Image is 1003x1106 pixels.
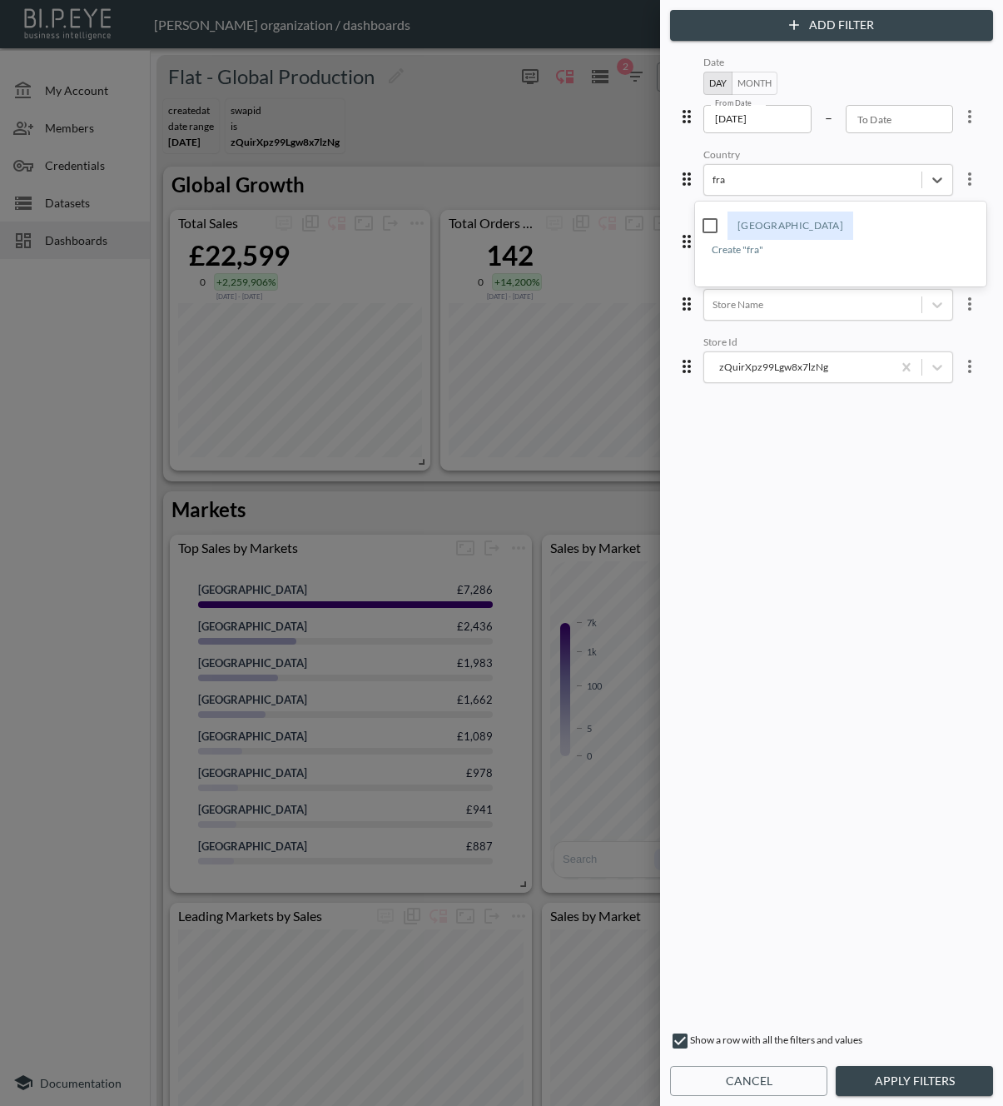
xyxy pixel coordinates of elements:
div: Date [703,56,953,72]
button: Add Filter [670,10,993,41]
button: Cancel [670,1066,827,1097]
div: Show a row with all the filters and values [670,1031,993,1058]
div: zQuirXpz99Lgw8x7lzNg [713,357,883,376]
span: France [695,202,1000,243]
label: From Date [715,97,752,108]
div: Store Id [703,336,953,351]
button: Day [703,72,732,95]
span: Create "fra" [695,230,1000,272]
button: more [953,350,986,383]
input: YYYY-MM-DD [846,105,954,133]
button: Apply Filters [836,1066,993,1097]
div: Country [703,148,953,164]
div: 2025-02-01 [703,56,986,133]
p: – [825,107,832,127]
button: more [953,287,986,321]
button: more [953,162,986,196]
input: YYYY-MM-DD [703,105,812,133]
div: zQuirXpz99Lgw8x7lzNg [703,336,986,383]
button: Month [732,72,777,95]
button: more [953,100,986,133]
div: [GEOGRAPHIC_DATA] [727,212,853,240]
div: Create "fra" [702,237,993,262]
